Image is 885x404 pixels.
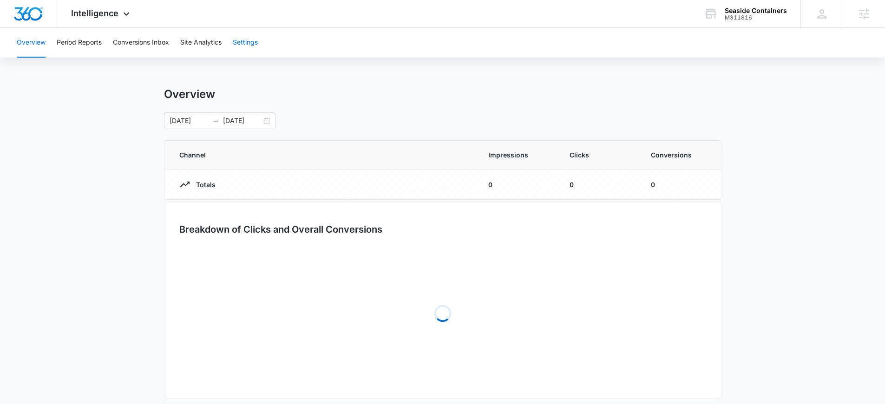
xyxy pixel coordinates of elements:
button: Settings [233,28,258,58]
button: Conversions Inbox [113,28,169,58]
h1: Overview [164,87,215,101]
div: account id [725,14,787,21]
td: 0 [640,169,721,200]
span: Intelligence [71,8,118,18]
span: Conversions [651,150,706,160]
p: Totals [190,180,216,189]
input: End date [223,116,262,126]
span: to [212,117,219,124]
td: 0 [558,169,640,200]
button: Period Reports [57,28,102,58]
h3: Breakdown of Clicks and Overall Conversions [179,222,382,236]
input: Start date [170,116,208,126]
span: Impressions [488,150,547,160]
div: account name [725,7,787,14]
button: Overview [17,28,46,58]
button: Site Analytics [180,28,222,58]
span: Clicks [570,150,629,160]
span: swap-right [212,117,219,124]
td: 0 [477,169,558,200]
span: Channel [179,150,466,160]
